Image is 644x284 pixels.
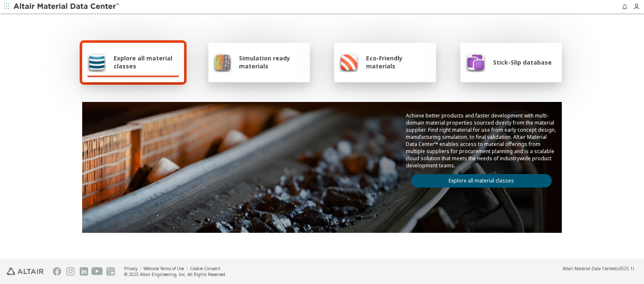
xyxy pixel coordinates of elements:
[87,52,106,72] img: Explore all material classes
[7,268,44,275] img: Altair Engineering
[493,58,552,66] span: Stick-Slip database
[213,52,231,72] img: Simulation ready materials
[465,52,486,72] img: Stick-Slip database
[406,112,557,169] p: Achieve better products and faster development with multi-domain material properties sourced dire...
[411,174,552,188] a: Explore all material classes
[114,54,179,70] span: Explore all material classes
[563,266,615,271] span: Altair Material Data Center
[190,266,221,271] a: Cookie Consent
[13,3,120,11] img: Altair Material Data Center
[366,54,431,70] span: Eco-Friendly materials
[339,52,358,72] img: Eco-Friendly materials
[239,54,305,70] span: Simulation ready materials
[124,266,138,271] a: Privacy
[124,271,226,277] div: © 2025 Altair Engineering, Inc. All Rights Reserved.
[143,266,184,271] a: Website Terms of Use
[563,266,634,271] div: (v2025.1)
